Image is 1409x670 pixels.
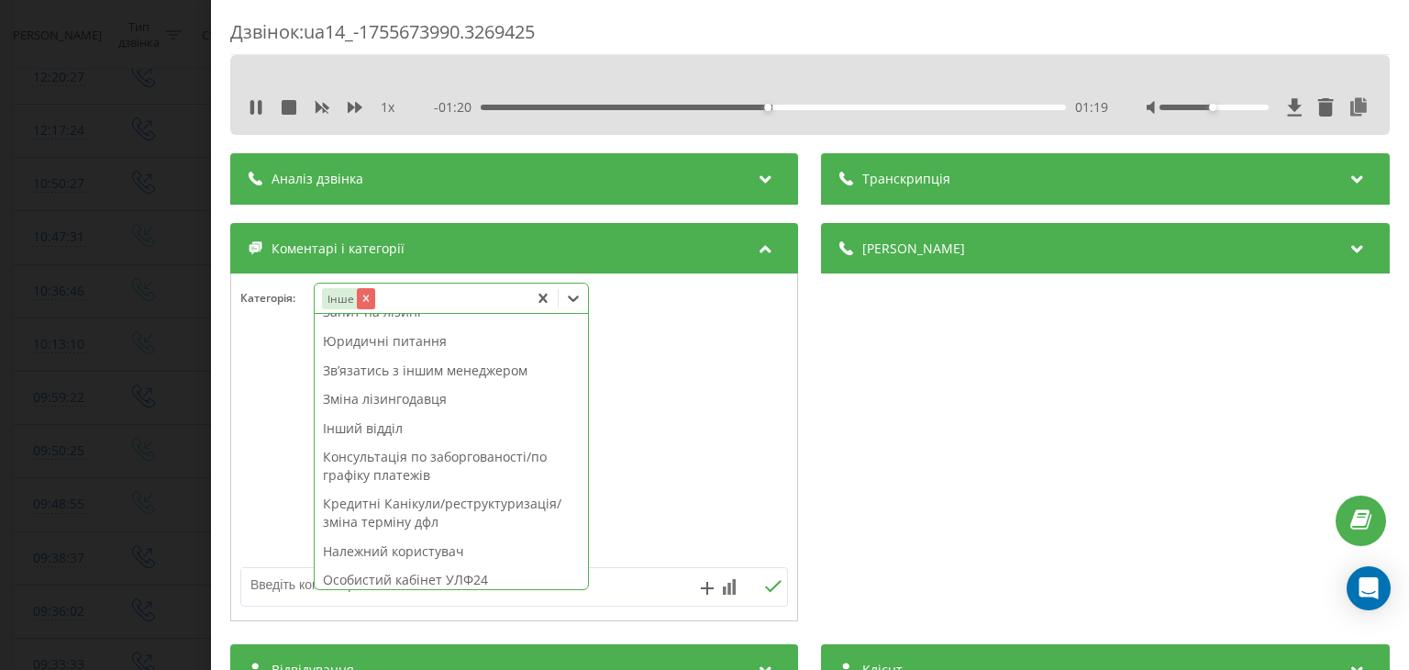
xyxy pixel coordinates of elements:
[315,537,588,566] div: Належний користувач
[315,327,588,356] div: Юридичні питання
[315,385,588,414] div: Зміна лізингодавця
[315,356,588,385] div: Звʼязатись з іншим менеджером
[315,442,588,489] div: Консультація по заборгованості/по графіку платежів
[272,240,405,258] span: Коментарі і категорії
[240,292,314,305] h4: Категорія :
[357,288,375,309] div: Remove Інше
[1075,98,1108,117] span: 01:19
[863,170,951,188] span: Транскрипція
[315,565,588,595] div: Особистий кабінет УЛФ24
[381,98,394,117] span: 1 x
[272,170,363,188] span: Аналіз дзвінка
[435,98,482,117] span: - 01:20
[1347,566,1391,610] div: Open Intercom Messenger
[863,240,966,258] span: [PERSON_NAME]
[230,19,1390,55] div: Дзвінок : ua14_-1755673990.3269425
[1209,104,1216,111] div: Accessibility label
[322,288,357,309] div: Інше
[315,414,588,443] div: Інший відділ
[765,104,772,111] div: Accessibility label
[315,489,588,536] div: Кредитні Канікули/реструктуризація/зміна терміну дфл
